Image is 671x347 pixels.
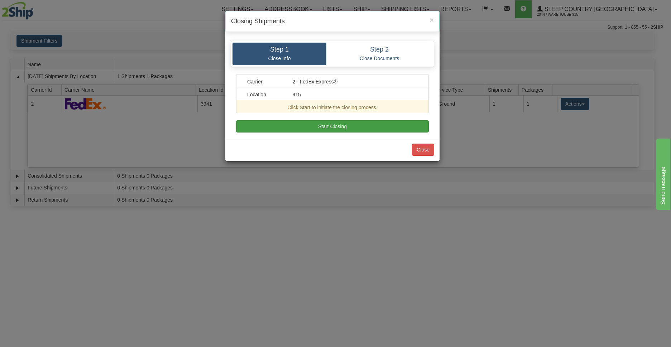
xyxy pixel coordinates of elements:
div: Click Start to initiate the closing process. [242,104,423,111]
button: Start Closing [236,120,429,132]
p: Close Info [238,55,321,62]
div: 2 - FedEx Express® [287,78,423,85]
div: Carrier [242,78,287,85]
button: Close [412,144,434,156]
a: Step 1 Close Info [233,43,326,65]
h4: Closing Shipments [231,17,434,26]
div: Location [242,91,287,98]
p: Close Documents [332,55,427,62]
div: Send message [5,4,66,13]
a: Step 2 Close Documents [326,43,432,65]
button: Close [430,16,434,24]
h4: Step 2 [332,46,427,53]
iframe: chat widget [655,137,670,210]
span: × [430,16,434,24]
div: 915 [287,91,423,98]
h4: Step 1 [238,46,321,53]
